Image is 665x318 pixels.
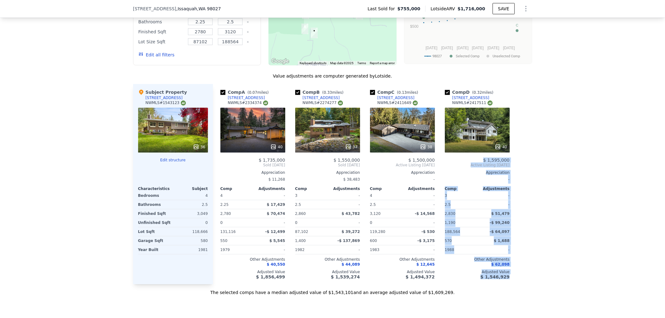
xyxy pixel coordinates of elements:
[490,221,510,225] span: -$ 99,240
[263,101,268,106] img: NWMLS Logo
[174,236,208,245] div: 580
[370,211,381,216] span: 3,120
[270,144,282,150] div: 40
[174,218,208,227] div: 0
[445,269,510,274] div: Adjusted Value
[417,239,435,243] span: -$ 3,175
[408,158,435,163] span: $ 1,500,000
[477,186,510,191] div: Adjustments
[493,54,520,58] text: Unselected Comp
[146,95,183,100] div: [STREET_ADDRESS]
[338,101,343,106] img: NWMLS Logo
[490,230,510,234] span: -$ 64,097
[138,209,172,218] div: Finished Sqft
[220,221,223,225] span: 0
[193,144,205,150] div: 36
[378,100,418,106] div: NWMLS # 2411649
[268,177,285,182] span: $ 11,268
[404,218,435,227] div: -
[245,90,271,95] span: ( miles)
[445,193,447,198] span: 3
[452,95,489,100] div: [STREET_ADDRESS]
[431,6,457,12] span: Lotside ARV
[491,262,510,267] span: $ 62,098
[479,245,510,254] div: -
[483,158,510,163] span: $ 1,595,000
[457,46,469,50] text: [DATE]
[345,144,357,150] div: 37
[404,200,435,209] div: -
[331,274,360,279] span: $ 1,539,274
[220,95,265,100] a: [STREET_ADDRESS]
[441,46,453,50] text: [DATE]
[488,46,499,50] text: [DATE]
[330,61,354,65] span: Map data ©2025
[398,90,407,95] span: 0.13
[138,52,175,58] button: Edit all filters
[256,274,285,279] span: $ 1,856,499
[394,90,421,95] span: ( miles)
[270,57,291,65] img: Google
[329,218,360,227] div: -
[220,269,285,274] div: Adjusted Value
[328,186,360,191] div: Adjustments
[146,100,186,106] div: NWMLS # 1543123
[220,163,285,168] span: Sold [DATE]
[342,230,360,234] span: $ 39,272
[220,200,252,209] div: 2.25
[493,3,514,14] button: SAVE
[370,193,373,198] span: 4
[445,221,455,225] span: 1,190
[503,46,515,50] text: [DATE]
[445,230,460,234] span: 188,564
[370,175,435,184] div: -
[404,245,435,254] div: -
[174,200,208,209] div: 2.5
[370,221,373,225] span: 0
[295,163,360,168] span: Sold [DATE]
[176,6,221,12] span: , Issaquah
[445,89,496,95] div: Comp D
[474,90,482,95] span: 0.32
[370,230,386,234] span: 119,280
[295,230,308,234] span: 87,102
[138,218,172,227] div: Unfinished Sqft
[472,46,484,50] text: [DATE]
[479,191,510,200] div: -
[133,284,532,296] div: The selected comps have a median adjusted value of $1,543,101 and an average adjusted value of $1...
[269,239,285,243] span: $ 5,545
[295,239,306,243] span: 1,400
[329,200,360,209] div: -
[220,239,228,243] span: 550
[174,227,208,236] div: 118,666
[406,274,435,279] span: $ 1,494,372
[295,269,360,274] div: Adjusted Value
[516,23,518,27] text: C
[174,209,208,218] div: 3,049
[445,163,510,168] span: Active Listing [DATE]
[259,158,285,163] span: $ 1,735,000
[370,89,421,95] div: Comp C
[417,262,435,267] span: $ 12,645
[295,186,328,191] div: Comp
[295,257,360,262] div: Other Adjustments
[342,262,360,267] span: $ 44,089
[456,54,479,58] text: Selected Comp
[295,200,326,209] div: 2.5
[426,46,437,50] text: [DATE]
[247,41,249,43] button: Clear
[220,186,253,191] div: Comp
[301,24,308,34] div: 6805 277th Way SE
[267,202,285,207] span: $ 17,429
[197,6,221,11] span: , WA 98027
[295,170,360,175] div: Appreciation
[247,31,249,33] button: Clear
[494,239,509,243] span: $ 1,688
[138,27,184,36] div: Finished Sqft
[491,211,510,216] span: $ 51,479
[402,186,435,191] div: Adjustments
[220,245,252,254] div: 1979
[370,257,435,262] div: Other Adjustments
[270,57,291,65] a: Open this area in Google Maps (opens a new window)
[520,2,532,15] button: Show Options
